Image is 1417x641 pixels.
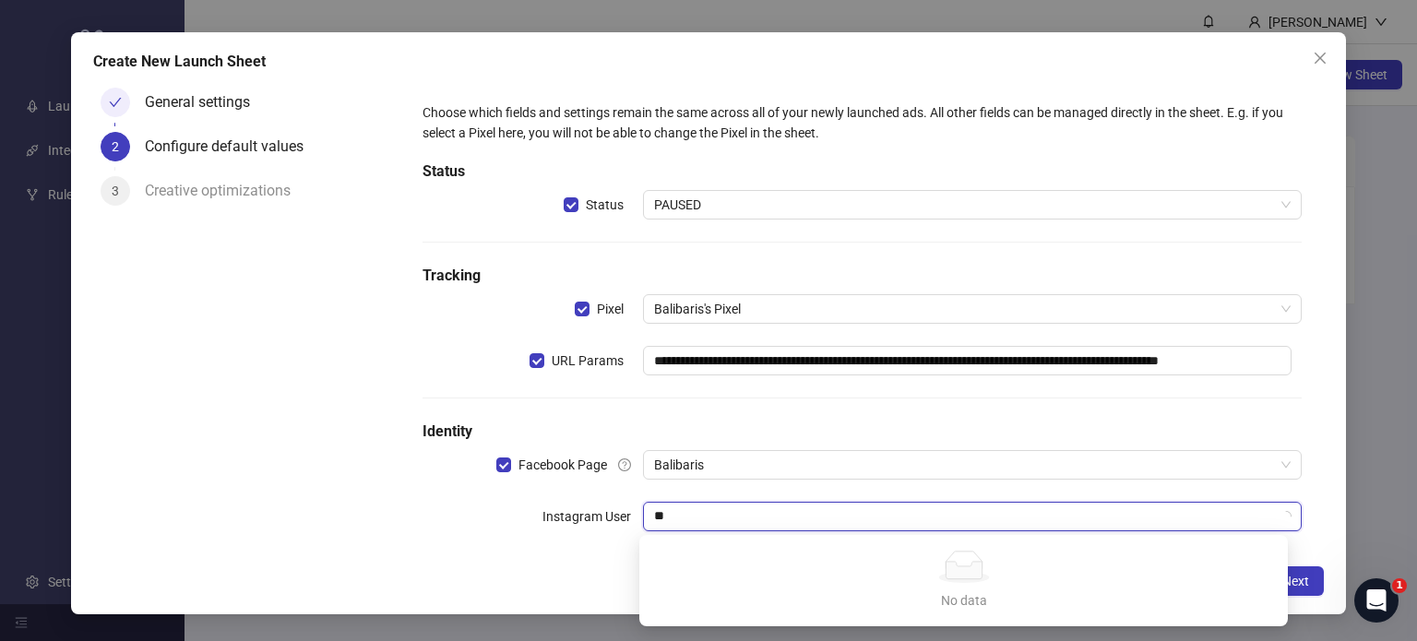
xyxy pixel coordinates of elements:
label: Instagram User [542,502,643,531]
div: Create New Launch Sheet [93,51,1324,73]
span: close [1313,51,1328,65]
div: General settings [145,88,265,117]
span: PAUSED [654,191,1292,219]
h5: Tracking [423,265,1302,287]
span: URL Params [544,350,631,371]
span: Status [578,195,631,215]
iframe: Intercom live chat [1354,578,1399,623]
span: Pixel [589,299,631,319]
span: check [109,96,122,109]
span: Balibaris [654,451,1292,479]
span: 2 [112,139,119,154]
div: Choose which fields and settings remain the same across all of your newly launched ads. All other... [423,102,1302,143]
div: Creative optimizations [145,176,305,206]
span: Balibaris's Pixel [654,295,1292,323]
div: Configure default values [145,132,318,161]
div: No data [661,590,1266,611]
h5: Identity [423,421,1302,443]
button: Close [1305,43,1335,73]
span: 3 [112,184,119,198]
span: loading [1280,511,1292,522]
span: question-circle [618,458,631,471]
button: Next [1268,566,1324,596]
span: Facebook Page [511,455,614,475]
span: Next [1282,574,1309,588]
span: 1 [1392,578,1407,593]
h5: Status [423,160,1302,183]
